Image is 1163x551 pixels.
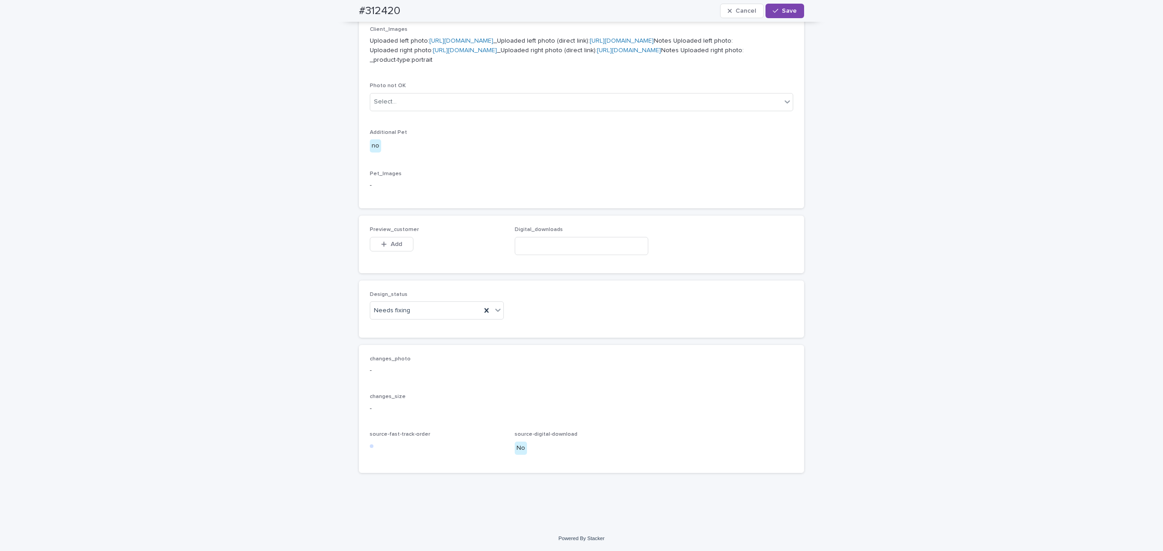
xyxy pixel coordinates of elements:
[370,130,407,135] span: Additional Pet
[370,237,413,251] button: Add
[370,404,793,413] p: -
[370,366,793,375] p: -
[515,432,577,437] span: source-digital-download
[370,292,408,297] span: Design_status
[590,38,654,44] a: [URL][DOMAIN_NAME]
[370,432,430,437] span: source-fast-track-order
[782,8,797,14] span: Save
[370,181,793,190] p: -
[370,83,406,89] span: Photo not OK
[736,8,756,14] span: Cancel
[370,171,402,177] span: Pet_Images
[370,356,411,362] span: changes_photo
[370,227,419,232] span: Preview_customer
[515,442,527,455] div: No
[370,394,406,399] span: changes_size
[597,47,661,54] a: [URL][DOMAIN_NAME]
[558,536,604,541] a: Powered By Stacker
[429,38,493,44] a: [URL][DOMAIN_NAME]
[433,47,497,54] a: [URL][DOMAIN_NAME]
[765,4,804,18] button: Save
[359,5,400,18] h2: #312420
[720,4,764,18] button: Cancel
[515,227,563,232] span: Digital_downloads
[370,27,408,32] span: Client_Images
[370,139,381,153] div: no
[374,306,410,315] span: Needs fixing
[374,97,397,107] div: Select...
[370,36,793,64] p: Uploaded left photo: _Uploaded left photo (direct link): Notes Uploaded left photo: Uploaded righ...
[391,241,402,247] span: Add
